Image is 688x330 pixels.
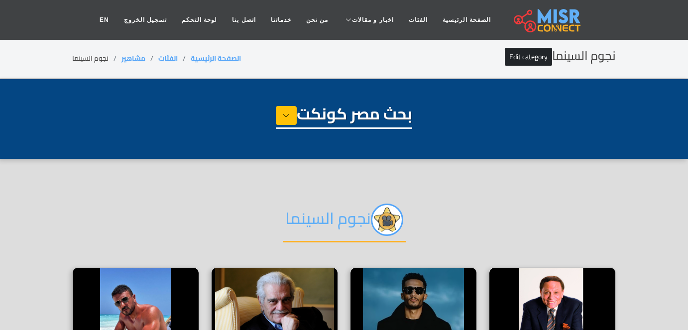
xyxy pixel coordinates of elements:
[352,15,394,24] span: اخبار و مقالات
[283,204,406,242] h2: نجوم السينما
[514,7,580,32] img: main.misr_connect
[92,10,116,29] a: EN
[276,104,412,129] h1: بحث مصر كونكت
[505,48,552,66] a: Edit category
[401,10,435,29] a: الفئات
[72,53,121,64] li: نجوم السينما
[505,49,616,63] h2: نجوم السينما
[263,10,299,29] a: خدماتنا
[435,10,498,29] a: الصفحة الرئيسية
[174,10,225,29] a: لوحة التحكم
[371,204,403,236] img: Ve8oH5PnbAm0n2OkPCqM.png
[121,52,145,65] a: مشاهير
[336,10,401,29] a: اخبار و مقالات
[158,52,178,65] a: الفئات
[225,10,263,29] a: اتصل بنا
[299,10,336,29] a: من نحن
[116,10,174,29] a: تسجيل الخروج
[191,52,241,65] a: الصفحة الرئيسية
